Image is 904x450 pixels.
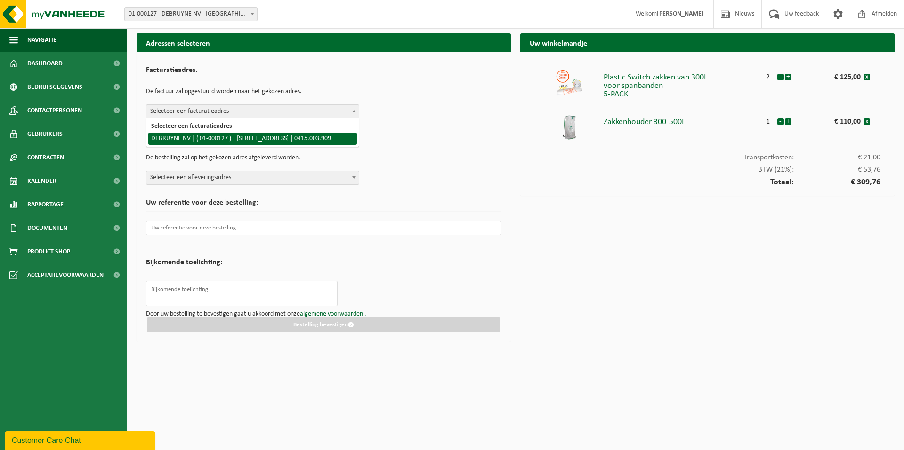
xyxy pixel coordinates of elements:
div: Totaal: [530,174,885,187]
span: Product Shop [27,240,70,263]
span: € 53,76 [794,166,880,174]
button: x [864,118,870,125]
div: € 125,00 [811,69,863,81]
span: € 309,76 [794,178,880,187]
a: algemene voorwaarden . [300,310,366,317]
p: Door uw bestelling te bevestigen gaat u akkoord met onze [146,311,501,317]
span: Selecteer een facturatieadres [146,104,359,118]
input: Uw referentie voor deze bestelling [146,221,501,235]
span: Acceptatievoorwaarden [27,263,104,287]
span: Navigatie [27,28,56,52]
button: + [785,118,791,125]
div: Zakkenhouder 300-500L [604,113,759,126]
p: De bestelling zal op het gekozen adres afgeleverd worden. [146,150,501,166]
div: Plastic Switch zakken van 300L voor spanbanden 5-PACK [604,69,759,99]
span: 01-000127 - DEBRUYNE NV - ARDOOIE [124,7,258,21]
span: Selecteer een afleveringsadres [146,171,359,184]
h2: Uw winkelmandje [520,33,895,52]
button: x [864,74,870,80]
span: Gebruikers [27,122,63,146]
div: BTW (21%): [530,161,885,174]
iframe: chat widget [5,429,157,450]
button: + [785,74,791,80]
span: Documenten [27,216,67,240]
li: DEBRUYNE NV | ( 01-000127 ) | [STREET_ADDRESS] | 0415.003.909 [148,133,357,145]
div: € 110,00 [811,113,863,126]
strong: [PERSON_NAME] [657,10,704,17]
h2: Uw referentie voor deze bestelling: [146,199,501,212]
span: Selecteer een facturatieadres [146,105,359,118]
span: Kalender [27,169,56,193]
span: Contracten [27,146,64,169]
div: Transportkosten: [530,149,885,161]
div: 1 [759,113,777,126]
h2: Adressen selecteren [137,33,511,52]
h2: Bijkomende toelichting: [146,259,222,271]
span: Dashboard [27,52,63,75]
img: 01-999952 [555,69,583,97]
img: 01-001012 [555,113,583,142]
li: Selecteer een facturatieadres [148,120,357,133]
h2: Facturatieadres. [146,66,501,79]
div: 2 [759,69,777,81]
p: De factuur zal opgestuurd worden naar het gekozen adres. [146,84,501,100]
span: € 21,00 [794,154,880,161]
button: - [777,118,784,125]
span: Bedrijfsgegevens [27,75,82,99]
span: Rapportage [27,193,64,216]
span: 01-000127 - DEBRUYNE NV - ARDOOIE [125,8,257,21]
button: - [777,74,784,80]
span: Contactpersonen [27,99,82,122]
button: Bestelling bevestigen [147,317,500,332]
